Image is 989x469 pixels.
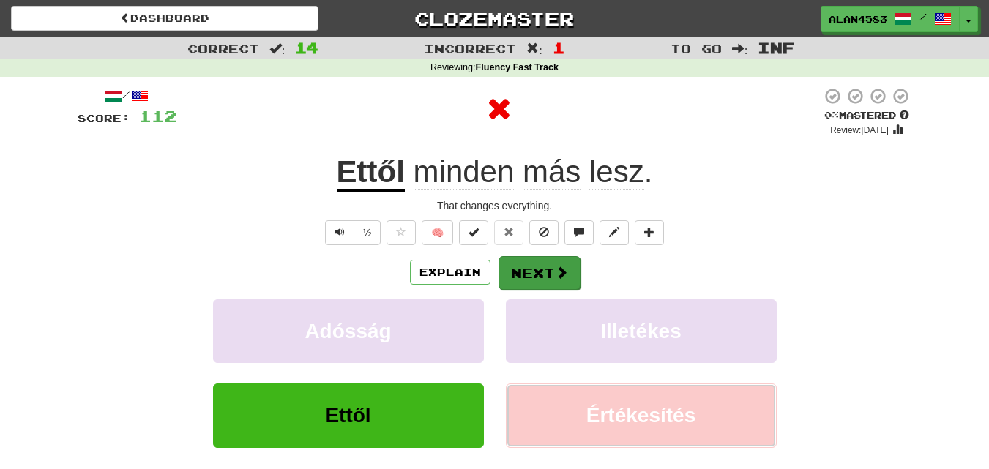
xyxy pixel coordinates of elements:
button: Favorite sentence (alt+f) [387,220,416,245]
button: Ettől [213,383,484,447]
span: : [526,42,542,55]
span: 1 [553,39,565,56]
div: Mastered [821,109,912,122]
span: Inf [758,39,795,56]
button: Explain [410,260,490,285]
span: alan4583 [829,12,887,26]
button: Reset to 0% Mastered (alt+r) [494,220,523,245]
span: minden [414,154,515,190]
button: Set this sentence to 100% Mastered (alt+m) [459,220,488,245]
button: Edit sentence (alt+d) [600,220,629,245]
span: Incorrect [424,41,516,56]
span: 14 [295,39,318,56]
button: Adósság [213,299,484,363]
span: : [732,42,748,55]
button: Ignore sentence (alt+i) [529,220,559,245]
span: Adósság [305,320,391,342]
div: / [78,87,176,105]
a: Dashboard [11,6,318,31]
span: Score: [78,112,130,124]
button: Discuss sentence (alt+u) [564,220,594,245]
span: : [269,42,285,55]
small: Review: [DATE] [830,125,889,135]
span: Correct [187,41,259,56]
button: Next [499,256,581,290]
strong: Fluency Fast Track [476,62,559,72]
div: That changes everything. [78,198,912,213]
span: . [405,154,653,190]
button: Értékesítés [506,383,777,447]
span: lesz [589,154,644,190]
span: Értékesítés [586,404,695,427]
span: 112 [139,107,176,125]
span: Ettől [325,404,370,427]
span: más [523,154,581,190]
u: Ettől [337,154,405,192]
span: / [919,12,927,22]
button: Play sentence audio (ctl+space) [325,220,354,245]
a: Clozemaster [340,6,648,31]
span: Illetékes [600,320,682,342]
a: alan4583 / [821,6,960,32]
button: Add to collection (alt+a) [635,220,664,245]
div: Text-to-speech controls [322,220,381,245]
span: To go [671,41,722,56]
span: 0 % [824,109,839,121]
button: 🧠 [422,220,453,245]
button: Illetékes [506,299,777,363]
button: ½ [354,220,381,245]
